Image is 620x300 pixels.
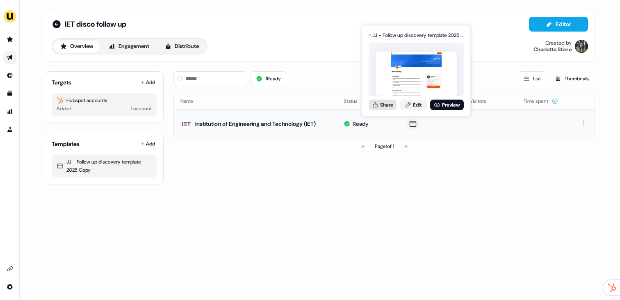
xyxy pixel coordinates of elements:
[57,96,152,105] div: Hubspot accounts
[529,17,588,32] button: Editor
[376,52,457,97] img: asset preview
[353,120,369,128] div: Ready
[518,71,546,86] button: List
[3,123,16,136] a: Go to experiments
[3,33,16,46] a: Go to prospects
[52,78,71,86] div: Targets
[375,142,394,150] div: Page 1 of 1
[53,40,100,53] button: Overview
[139,138,157,150] button: Add
[529,21,588,30] a: Editor
[533,46,572,53] div: Charlotte Stone
[158,40,206,53] button: Distribute
[65,19,126,29] span: IET disco follow up
[102,40,156,53] button: Engagement
[430,100,464,110] a: Preview
[195,120,316,128] div: Institution of Engineering and Technology (IET)
[251,71,286,86] button: 1Ready
[3,262,16,275] a: Go to integrations
[139,77,157,88] button: Add
[3,69,16,82] a: Go to Inbound
[3,87,16,100] a: Go to templates
[180,94,203,109] button: Name
[57,158,152,174] div: JJ - Follow up discovery template 2025 Copy
[3,105,16,118] a: Go to attribution
[3,280,16,293] a: Go to integrations
[549,71,595,86] button: Thumbnails
[400,100,427,110] a: Edit
[344,94,367,109] button: Status
[524,94,558,109] button: Time spent
[575,40,588,53] img: Charlotte
[470,94,496,109] button: Visitors
[131,105,152,113] div: 1 account
[545,40,572,46] div: Created by
[57,105,71,113] div: Added
[369,100,397,110] button: Share
[372,31,464,39] div: JJ - Follow up discovery template 2025 Copy for Institution of Engineering and Technology (IET)
[52,140,80,148] div: Templates
[3,51,16,64] a: Go to outbound experience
